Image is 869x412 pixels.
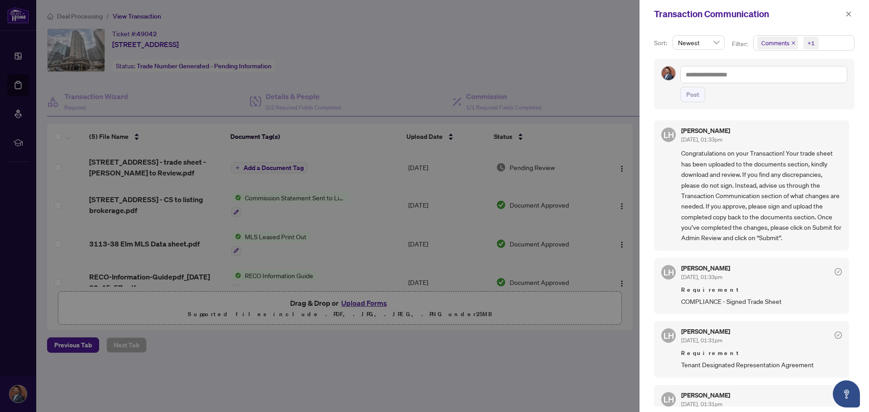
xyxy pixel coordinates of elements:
h5: [PERSON_NAME] [681,265,730,271]
span: close [845,11,852,17]
span: check-circle [835,268,842,275]
span: [DATE], 01:33pm [681,136,722,143]
button: Post [680,87,705,102]
span: LH [664,266,674,279]
span: Congratulations on your Transaction! Your trade sheet has been uploaded to the documents section,... [681,148,842,243]
h5: [PERSON_NAME] [681,128,730,134]
span: [DATE], 01:33pm [681,274,722,280]
span: LH [664,128,674,141]
div: +1 [807,38,815,47]
p: Sort: [654,38,669,48]
span: Tenant Designated Representation Agreement [681,360,842,370]
h5: [PERSON_NAME] [681,392,730,398]
span: Comments [761,38,789,47]
span: Comments [757,37,798,49]
span: check-circle [835,331,842,339]
span: [DATE], 01:31pm [681,337,722,344]
img: Profile Icon [662,66,675,80]
button: Open asap [833,380,860,407]
span: LH [664,329,674,342]
span: Newest [678,36,719,49]
span: LH [664,393,674,406]
p: Filter: [732,39,749,49]
span: [DATE], 01:31pm [681,401,722,407]
h5: [PERSON_NAME] [681,328,730,335]
span: Requirement [681,285,842,294]
span: close [791,41,796,45]
div: Transaction Communication [654,7,843,21]
span: COMPLIANCE - Signed Trade Sheet [681,296,842,307]
span: Requirement [681,349,842,358]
